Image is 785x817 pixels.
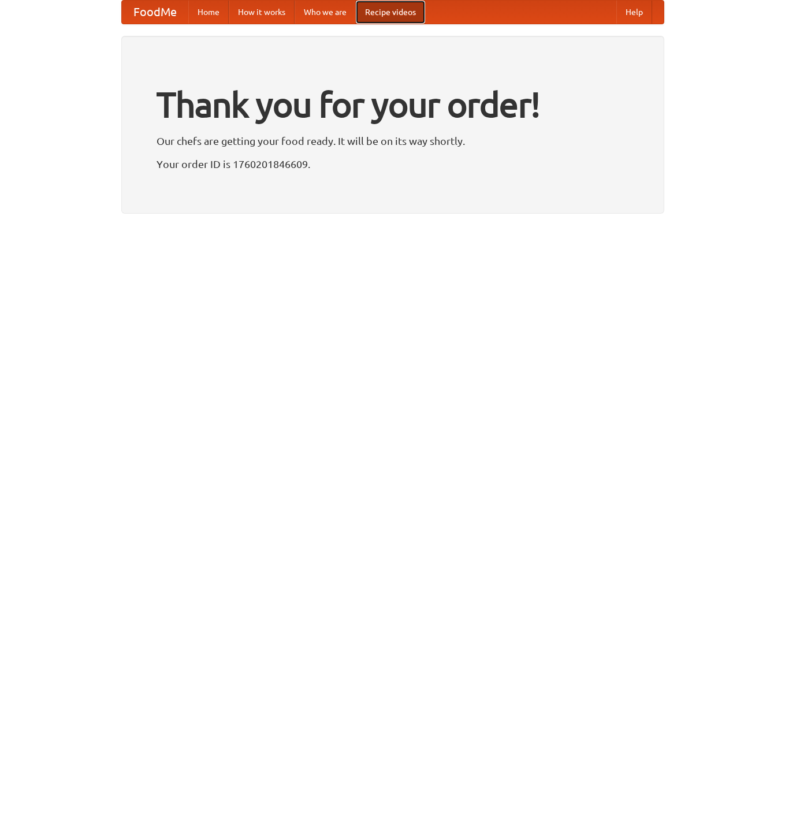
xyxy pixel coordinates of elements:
[122,1,188,24] a: FoodMe
[295,1,356,24] a: Who we are
[356,1,425,24] a: Recipe videos
[157,132,629,150] p: Our chefs are getting your food ready. It will be on its way shortly.
[188,1,229,24] a: Home
[157,77,629,132] h1: Thank you for your order!
[229,1,295,24] a: How it works
[616,1,652,24] a: Help
[157,155,629,173] p: Your order ID is 1760201846609.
